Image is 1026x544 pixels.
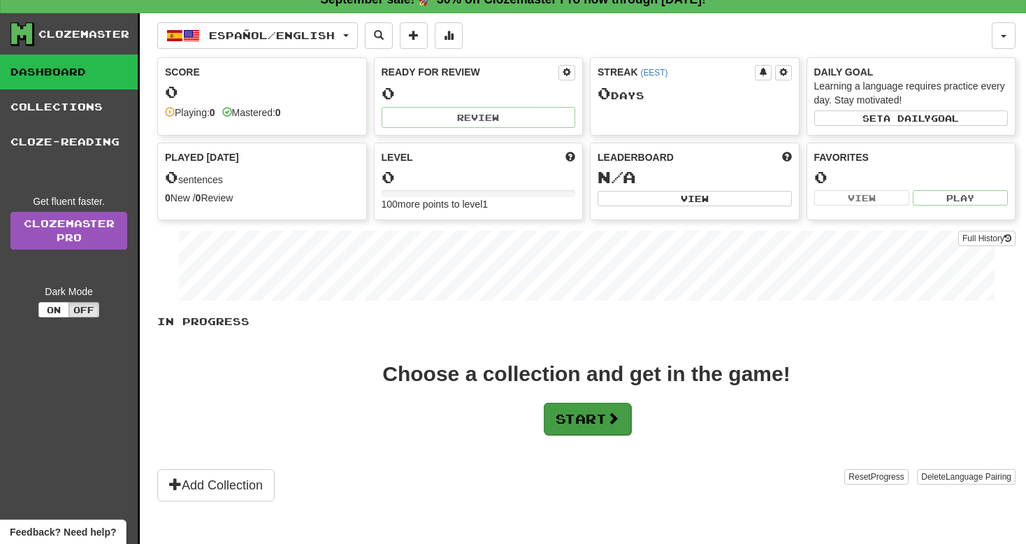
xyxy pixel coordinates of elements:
span: Leaderboard [598,150,674,164]
div: sentences [165,169,359,187]
div: Day s [598,85,792,103]
div: New / Review [165,191,359,205]
a: (EEST) [640,68,667,78]
button: Off [68,302,99,317]
button: Review [382,107,576,128]
div: Dark Mode [10,285,127,299]
strong: 0 [210,107,215,118]
span: Open feedback widget [10,525,116,539]
span: 0 [165,167,178,187]
div: Choose a collection and get in the game! [382,364,790,385]
a: ClozemasterPro [10,212,127,250]
span: Level [382,150,413,164]
div: 0 [382,85,576,102]
button: Start [544,403,631,435]
button: Play [913,190,1008,206]
div: 0 [382,169,576,186]
strong: 0 [275,107,281,118]
button: ResetProgress [844,469,908,485]
button: View [598,191,792,206]
span: This week in points, UTC [782,150,792,164]
div: Favorites [814,150,1009,164]
strong: 0 [196,192,201,203]
div: Get fluent faster. [10,194,127,208]
span: Español / English [209,29,335,41]
button: On [38,302,69,317]
span: Score more points to level up [565,150,575,164]
div: 100 more points to level 1 [382,197,576,211]
div: Streak [598,65,755,79]
button: View [814,190,909,206]
div: 0 [814,169,1009,186]
strong: 0 [165,192,171,203]
button: Español/English [157,22,358,49]
button: Add Collection [157,469,275,501]
button: Seta dailygoal [814,110,1009,126]
button: Add sentence to collection [400,22,428,49]
span: Language Pairing [946,472,1011,482]
div: Score [165,65,359,79]
div: Clozemaster [38,27,129,41]
div: Playing: [165,106,215,120]
span: Progress [871,472,904,482]
button: Search sentences [365,22,393,49]
button: More stats [435,22,463,49]
div: Learning a language requires practice every day. Stay motivated! [814,79,1009,107]
div: Mastered: [222,106,281,120]
button: Full History [958,231,1016,246]
div: 0 [165,83,359,101]
span: a daily [883,113,931,123]
span: Played [DATE] [165,150,239,164]
p: In Progress [157,315,1016,329]
button: DeleteLanguage Pairing [917,469,1016,485]
span: 0 [598,83,611,103]
span: N/A [598,167,636,187]
div: Daily Goal [814,65,1009,79]
div: Ready for Review [382,65,559,79]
